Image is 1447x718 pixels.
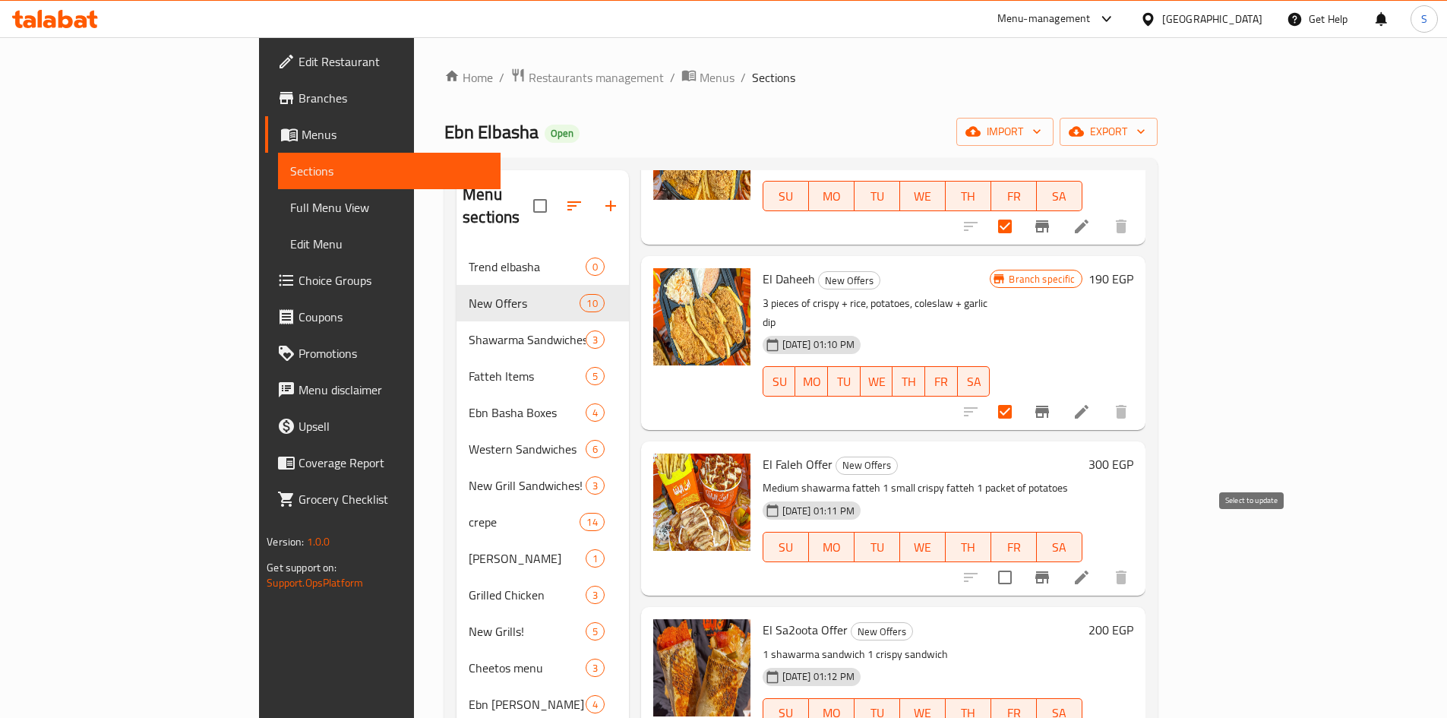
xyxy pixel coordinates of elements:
[469,476,585,495] span: New Grill Sandwiches!
[444,68,1158,87] nav: breadcrumb
[958,366,990,397] button: SA
[763,618,848,641] span: El Sa2oota Offer
[1024,559,1060,596] button: Branch-specific-item
[469,331,585,349] div: Shawarma Sandwiches
[586,440,605,458] div: items
[653,454,750,551] img: El Faleh Offer
[776,337,861,352] span: [DATE] 01:10 PM
[278,153,501,189] a: Sections
[828,366,861,397] button: TU
[265,80,501,116] a: Branches
[457,504,629,540] div: crepe14
[586,625,604,639] span: 5
[457,394,629,431] div: Ebn Basha Boxes4
[776,504,861,518] span: [DATE] 01:11 PM
[469,549,585,568] span: [PERSON_NAME]
[763,294,990,332] p: 3 pieces of crispy + rice, potatoes, coleslaw + garlic dip
[580,513,604,531] div: items
[469,403,585,422] span: Ebn Basha Boxes
[851,622,913,641] div: New Offers
[586,333,604,347] span: 3
[893,366,925,397] button: TH
[265,43,501,80] a: Edit Restaurant
[968,122,1041,141] span: import
[469,659,585,677] span: Cheetos menu
[1103,559,1139,596] button: delete
[855,181,900,211] button: TU
[265,262,501,299] a: Choice Groups
[586,369,604,384] span: 5
[809,181,855,211] button: MO
[809,532,855,562] button: MO
[457,248,629,285] div: Trend elbasha0
[457,431,629,467] div: Western Sandwiches6
[469,695,585,713] span: Ebn [PERSON_NAME]
[1037,181,1082,211] button: SA
[855,532,900,562] button: TU
[592,188,629,224] button: Add section
[997,185,1031,207] span: FR
[763,267,815,290] span: El Daheeh
[867,371,887,393] span: WE
[931,371,952,393] span: FR
[1072,122,1145,141] span: export
[681,68,735,87] a: Menus
[545,127,580,140] span: Open
[469,440,585,458] div: Western Sandwiches
[861,536,894,558] span: TU
[469,695,585,713] div: Ebn Basha Trays
[278,226,501,262] a: Edit Menu
[545,125,580,143] div: Open
[580,294,604,312] div: items
[278,189,501,226] a: Full Menu View
[925,366,958,397] button: FR
[815,536,848,558] span: MO
[586,549,605,568] div: items
[900,532,946,562] button: WE
[580,515,603,530] span: 14
[1043,185,1076,207] span: SA
[299,381,488,399] span: Menu disclaimer
[769,371,790,393] span: SU
[836,457,898,475] div: New Offers
[290,235,488,253] span: Edit Menu
[586,695,605,713] div: items
[586,406,604,420] span: 4
[469,294,580,312] div: New Offers
[653,268,750,365] img: El Daheeh
[991,532,1037,562] button: FR
[861,366,893,397] button: WE
[586,260,604,274] span: 0
[834,371,855,393] span: TU
[991,181,1037,211] button: FR
[469,513,580,531] div: crepe
[556,188,592,224] span: Sort sections
[1103,394,1139,430] button: delete
[952,185,985,207] span: TH
[265,408,501,444] a: Upsell
[586,442,604,457] span: 6
[861,185,894,207] span: TU
[900,181,946,211] button: WE
[469,549,585,568] div: MARIA
[469,367,585,385] div: Fatteh Items
[267,532,304,552] span: Version:
[457,577,629,613] div: Grilled Chicken3
[1024,394,1060,430] button: Branch-specific-item
[1024,208,1060,245] button: Branch-specific-item
[457,613,629,650] div: New Grills!5
[457,540,629,577] div: [PERSON_NAME]1
[510,68,664,87] a: Restaurants management
[299,52,488,71] span: Edit Restaurant
[457,321,629,358] div: Shawarma Sandwiches3
[299,417,488,435] span: Upsell
[586,367,605,385] div: items
[586,552,604,566] span: 1
[763,366,796,397] button: SU
[265,481,501,517] a: Grocery Checklist
[299,344,488,362] span: Promotions
[989,396,1021,428] span: Select to update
